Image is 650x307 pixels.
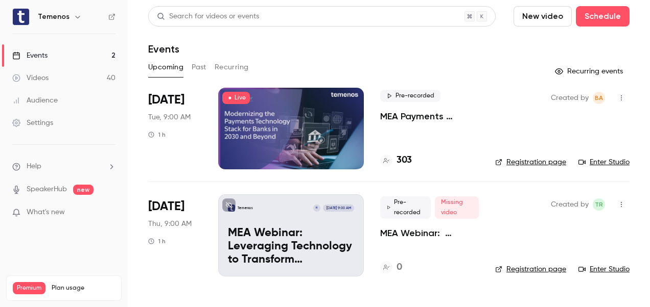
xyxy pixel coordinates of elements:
[222,92,250,104] span: Live
[192,59,206,75] button: Past
[578,264,630,274] a: Enter Studio
[148,194,202,276] div: Oct 23 Thu, 9:00 AM (Africa/Johannesburg)
[148,237,166,245] div: 1 h
[148,112,191,122] span: Tue, 9:00 AM
[38,12,69,22] h6: Temenos
[103,208,115,217] iframe: Noticeable Trigger
[228,227,354,266] p: MEA Webinar: Leveraging Technology to Transform Community Banking
[12,73,49,83] div: Videos
[380,110,479,122] a: MEA Payments Webinar: Modernizing the Payments Technology Stack for Banks in [DATE] and Beyond
[495,264,566,274] a: Registration page
[323,204,354,212] span: [DATE] 9:00 AM
[238,206,253,211] p: Temenos
[148,92,184,108] span: [DATE]
[593,198,605,211] span: Terniell Ramlah
[12,161,115,172] li: help-dropdown-opener
[514,6,572,27] button: New video
[380,90,440,102] span: Pre-recorded
[148,59,183,75] button: Upcoming
[380,261,402,274] a: 0
[593,92,605,104] span: Balamurugan Arunachalam
[148,198,184,215] span: [DATE]
[578,157,630,167] a: Enter Studio
[397,153,412,167] h4: 303
[380,153,412,167] a: 303
[52,284,115,292] span: Plan usage
[148,219,192,229] span: Thu, 9:00 AM
[73,185,94,195] span: new
[595,92,603,104] span: BA
[27,184,67,195] a: SpeakerHub
[313,204,321,212] div: H
[12,95,58,106] div: Audience
[495,157,566,167] a: Registration page
[595,198,603,211] span: TR
[12,50,48,61] div: Events
[215,59,249,75] button: Recurring
[13,282,45,294] span: Premium
[157,11,259,22] div: Search for videos or events
[551,198,589,211] span: Created by
[218,194,364,276] a: MEA Webinar: Leveraging Technology to Transform Community BankingTemenosH[DATE] 9:00 AMMEA Webina...
[27,207,65,218] span: What's new
[551,92,589,104] span: Created by
[148,43,179,55] h1: Events
[550,63,630,80] button: Recurring events
[148,88,202,169] div: Sep 30 Tue, 11:00 AM (Asia/Dubai)
[576,6,630,27] button: Schedule
[435,196,479,219] span: Missing video
[12,118,53,128] div: Settings
[27,161,41,172] span: Help
[13,9,29,25] img: Temenos
[380,196,431,219] span: Pre-recorded
[380,227,479,239] a: MEA Webinar: Leveraging Technology to Transform Community Banking
[397,261,402,274] h4: 0
[148,131,166,139] div: 1 h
